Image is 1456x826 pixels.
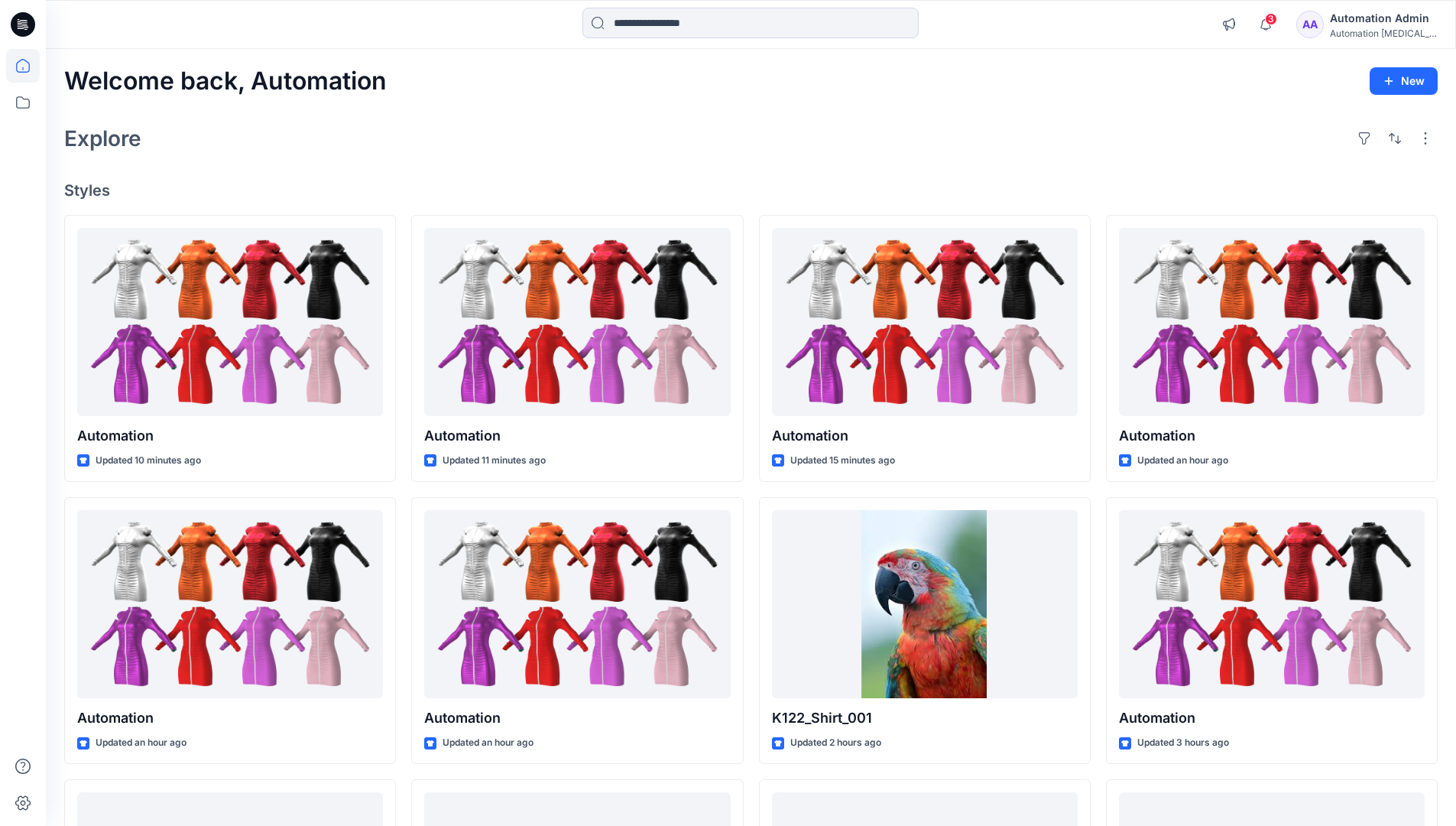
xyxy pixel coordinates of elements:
[443,735,533,751] p: Updated an hour ago
[772,707,1078,729] p: K122_Shirt_001
[64,181,1438,200] h4: Styles
[1296,11,1324,38] div: AA
[772,228,1078,417] a: Automation
[96,735,186,751] p: Updated an hour ago
[1119,425,1425,447] p: Automation
[1119,228,1425,417] a: Automation
[424,707,730,729] p: Automation
[424,425,730,447] p: Automation
[77,228,383,417] a: Automation
[1330,28,1437,39] div: Automation [MEDICAL_DATA]...
[1119,707,1425,729] p: Automation
[77,510,383,699] a: Automation
[443,453,546,469] p: Updated 11 minutes ago
[790,735,881,751] p: Updated 2 hours ago
[77,425,383,447] p: Automation
[424,228,730,417] a: Automation
[77,707,383,729] p: Automation
[1370,67,1438,95] button: New
[96,453,201,469] p: Updated 10 minutes ago
[1330,9,1437,28] div: Automation Admin
[772,425,1078,447] p: Automation
[1265,13,1277,25] span: 3
[772,510,1078,699] a: K122_Shirt_001
[64,67,387,96] h2: Welcome back, Automation
[1137,453,1228,469] p: Updated an hour ago
[1137,735,1229,751] p: Updated 3 hours ago
[1119,510,1425,699] a: Automation
[790,453,895,469] p: Updated 15 minutes ago
[64,126,141,151] h2: Explore
[424,510,730,699] a: Automation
